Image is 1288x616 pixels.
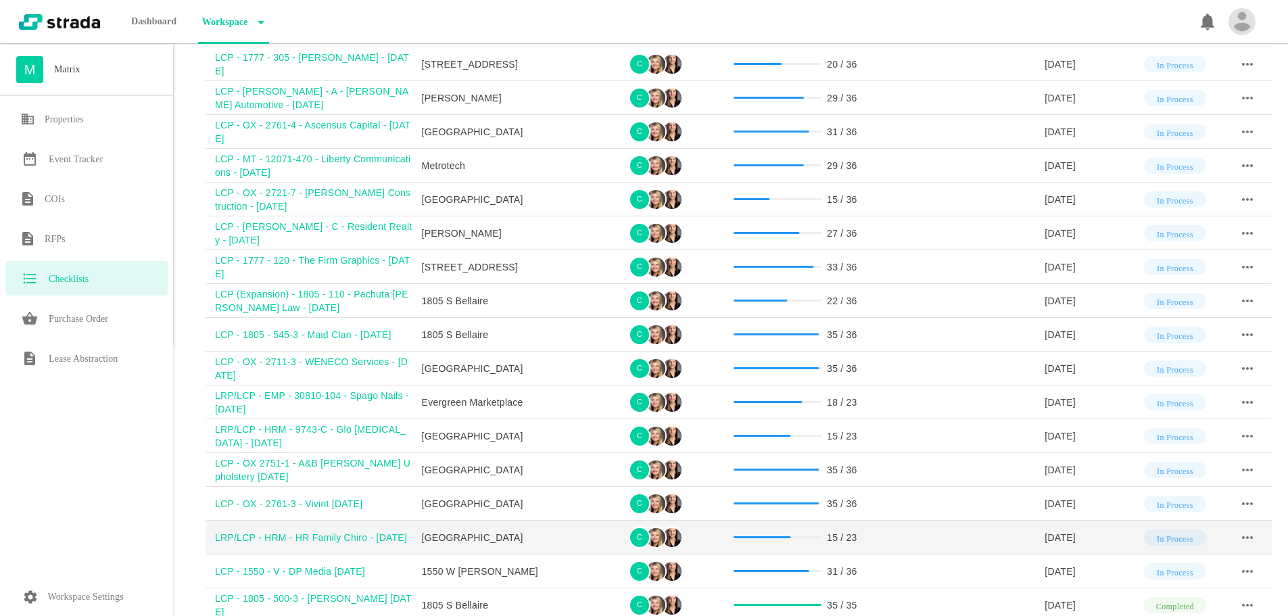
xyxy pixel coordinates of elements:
img: Maggie Keasling [646,258,665,277]
div: C [629,87,650,109]
div: [GEOGRAPHIC_DATA] [422,531,619,544]
img: Maggie Keasling [646,359,665,378]
div: [GEOGRAPHIC_DATA] [422,193,619,206]
h6: Checklists [49,271,89,287]
div: [DATE] [1045,429,1140,443]
div: [PERSON_NAME] [422,91,619,105]
img: Maggie Keasling [646,89,665,108]
div: [GEOGRAPHIC_DATA] [422,362,619,375]
div: LCP (Expansion) - 1805 - 110 - Pachuta [PERSON_NAME] Law - [DATE] [215,287,412,314]
div: 31 / 36 [827,125,857,139]
img: Ty Depies [663,122,682,141]
div: C [629,459,650,481]
img: Ty Depies [663,427,682,446]
div: M [16,56,43,83]
div: C [629,53,650,75]
div: [DATE] [1045,362,1140,375]
img: Ty Depies [663,190,682,209]
div: 35 / 36 [827,328,857,341]
div: 33 / 36 [827,260,857,274]
img: Maggie Keasling [646,596,665,615]
div: In Process [1144,90,1206,106]
div: LCP - 1777 - 120 - The Firm Graphics - [DATE] [215,254,412,281]
img: Ty Depies [663,393,682,412]
div: In Process [1144,563,1206,579]
div: [GEOGRAPHIC_DATA] [422,463,619,477]
div: [DATE] [1045,91,1140,105]
img: Maggie Keasling [646,427,665,446]
p: Workspace [198,9,248,36]
div: 1805 S Bellaire [422,328,619,341]
div: LCP - 1550 - V - DP Media [DATE] [215,565,412,578]
img: Ty Depies [663,528,682,547]
div: In Process [1144,293,1206,309]
img: Maggie Keasling [646,291,665,310]
p: Workspace Settings [48,589,124,605]
img: Ty Depies [663,325,682,344]
div: LCP - [PERSON_NAME] - A - [PERSON_NAME] Automotive - [DATE] [215,85,412,112]
img: Maggie Keasling [646,156,665,175]
img: Ty Depies [663,460,682,479]
div: [DATE] [1045,565,1140,578]
div: [DATE] [1045,260,1140,274]
div: 1805 S Bellaire [422,598,619,612]
div: In Process [1144,225,1206,241]
img: Ty Depies [663,562,682,581]
img: Maggie Keasling [646,528,665,547]
div: [DATE] [1045,57,1140,71]
div: LCP - OX - 2711-3 - WENECO Services - [DATE] [215,355,412,382]
div: [DATE] [1045,294,1140,308]
div: [DATE] [1045,497,1140,511]
img: Maggie Keasling [646,122,665,141]
div: In Process [1144,191,1206,208]
div: C [629,561,650,582]
h6: COIs [45,191,65,208]
div: 29 / 36 [827,91,857,105]
img: Ty Depies [663,596,682,615]
img: Maggie Keasling [646,562,665,581]
div: 29 / 36 [827,159,857,172]
div: LCP - OX - 2721-7 - [PERSON_NAME] Construction - [DATE] [215,186,412,213]
img: Maggie Keasling [646,393,665,412]
div: LCP - MT - 12071-470 - Liberty Communications - [DATE] [215,152,412,179]
div: In Process [1144,259,1206,275]
img: Maggie Keasling [646,494,665,513]
div: [PERSON_NAME] [422,227,619,240]
div: 15 / 23 [827,429,857,443]
img: Maggie Keasling [646,460,665,479]
div: C [629,594,650,616]
div: [STREET_ADDRESS] [422,57,619,71]
div: [GEOGRAPHIC_DATA] [422,429,619,443]
img: Ty Depies [663,156,682,175]
h6: Lease Abstraction [49,351,118,367]
img: strada-logo [19,14,100,30]
img: Ty Depies [663,55,682,74]
div: Completed [1144,597,1206,613]
div: 22 / 36 [827,294,857,308]
div: In Process [1144,327,1206,343]
div: In Process [1144,124,1206,140]
div: [DATE] [1045,328,1140,341]
img: Maggie Keasling [646,224,665,243]
div: 35 / 36 [827,497,857,511]
div: C [629,290,650,312]
div: LCP - OX - 2761-4 - Ascensus Capital - [DATE] [215,118,412,145]
img: Ty Depies [663,494,682,513]
div: [GEOGRAPHIC_DATA] [422,125,619,139]
img: Ty Depies [663,359,682,378]
div: LCP - OX - 2761-3 - Vivint [DATE] [215,497,412,511]
div: 35 / 35 [827,598,857,612]
h6: Purchase Order [49,311,108,327]
img: Maggie Keasling [646,325,665,344]
div: In Process [1144,360,1206,377]
div: 15 / 36 [827,193,857,206]
img: Ty Depies [663,291,682,310]
img: Ty Depies [663,89,682,108]
div: Metrotech [422,159,619,172]
h6: RFPs [45,231,66,247]
img: Maggie Keasling [646,55,665,74]
div: 15 / 23 [827,531,857,544]
div: 35 / 36 [827,362,857,375]
div: C [629,493,650,515]
div: C [629,527,650,548]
